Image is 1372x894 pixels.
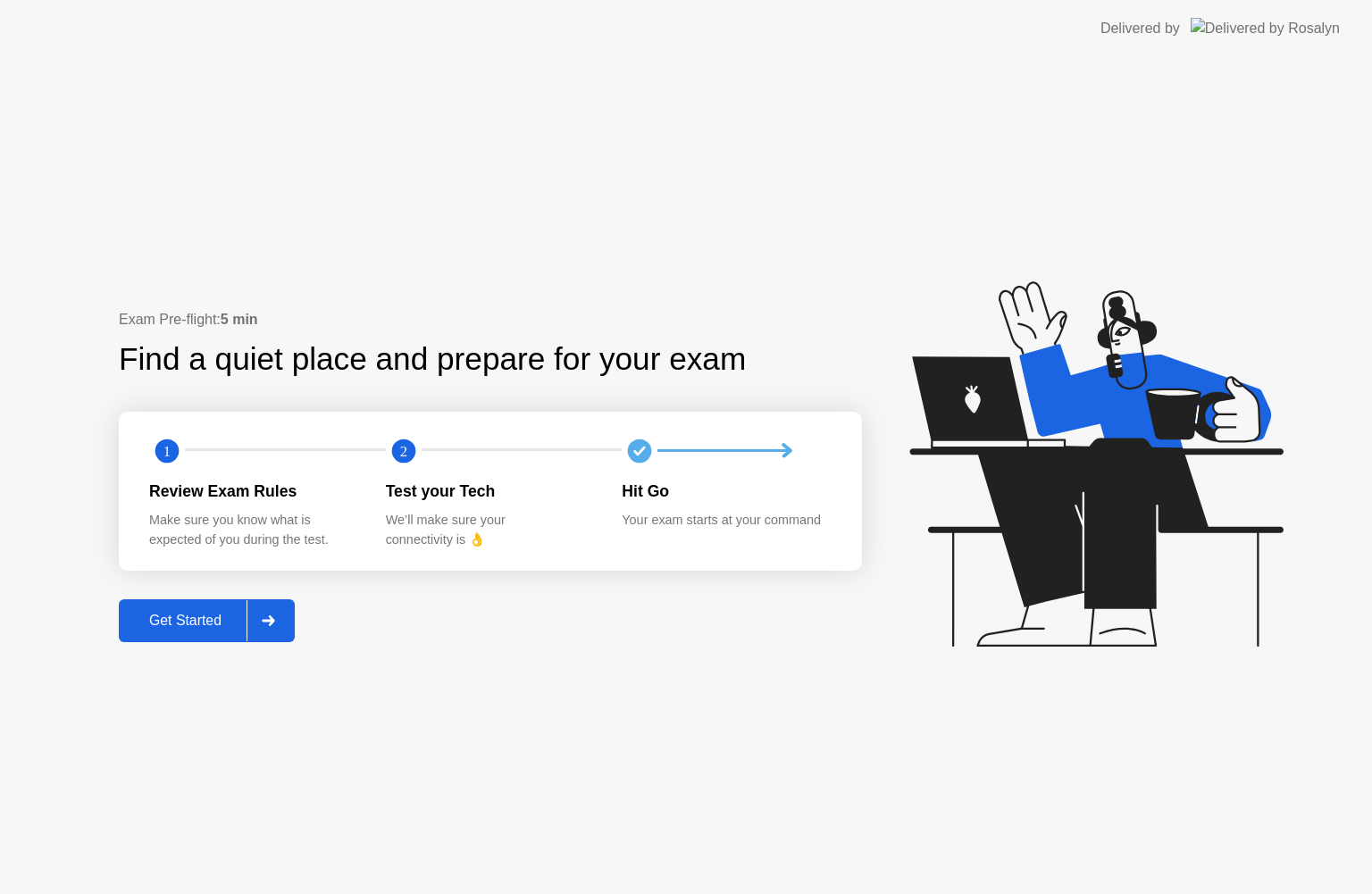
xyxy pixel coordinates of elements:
[163,442,171,459] text: 1
[149,480,357,503] div: Review Exam Rules
[221,312,258,327] b: 5 min
[1191,18,1340,38] img: Delivered by Rosalyn
[124,613,247,629] div: Get Started
[386,511,594,549] div: We’ll make sure your connectivity is 👌
[1100,18,1180,39] div: Delivered by
[400,442,407,459] text: 2
[622,511,830,531] div: Your exam starts at your command
[119,336,749,383] div: Find a quiet place and prepare for your exam
[119,599,295,642] button: Get Started
[119,309,862,330] div: Exam Pre-flight:
[622,480,830,503] div: Hit Go
[149,511,357,549] div: Make sure you know what is expected of you during the test.
[386,480,594,503] div: Test your Tech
